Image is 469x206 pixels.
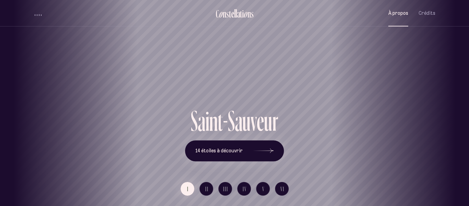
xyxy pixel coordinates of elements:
span: VI [281,186,285,192]
div: o [243,8,248,19]
button: Crédits [419,5,435,21]
div: r [272,107,278,135]
button: VI [275,182,289,196]
button: V [256,182,270,196]
span: II [205,186,209,192]
div: s [251,8,254,19]
div: t [218,107,223,135]
div: i [205,107,209,135]
div: e [231,8,234,19]
div: l [234,8,236,19]
button: volume audio [34,10,43,17]
button: III [218,182,232,196]
div: a [237,8,240,19]
div: n [248,8,251,19]
div: C [216,8,219,19]
div: l [236,8,237,19]
div: u [242,107,251,135]
div: n [223,8,226,19]
div: i [242,8,244,19]
div: o [219,8,223,19]
span: I [187,186,189,192]
div: a [235,107,242,135]
div: S [228,107,235,135]
div: e [257,107,264,135]
div: s [226,8,229,19]
button: À propos [388,5,408,21]
span: 14 étoiles à découvrir [195,148,243,154]
div: t [229,8,231,19]
div: - [223,107,228,135]
span: IV [243,186,247,192]
div: v [251,107,257,135]
span: III [223,186,228,192]
div: t [240,8,242,19]
button: II [199,182,213,196]
div: a [198,107,205,135]
button: IV [237,182,251,196]
div: n [209,107,218,135]
span: Crédits [419,10,435,16]
span: À propos [388,10,408,16]
button: I [181,182,194,196]
div: u [264,107,272,135]
button: 14 étoiles à découvrir [185,140,284,162]
div: S [191,107,198,135]
span: V [262,186,265,192]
